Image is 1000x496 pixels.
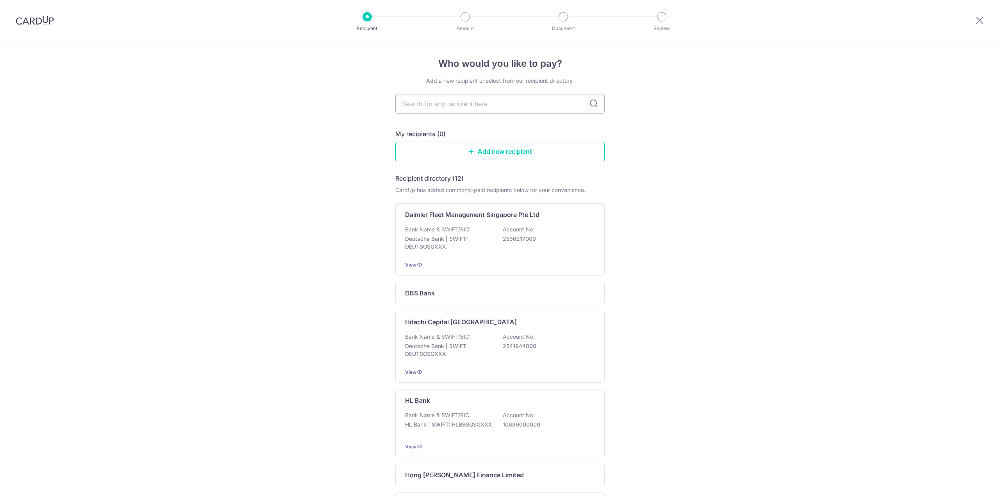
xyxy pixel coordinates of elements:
[395,142,605,161] a: Add new recipient
[338,25,396,32] p: Recipient
[395,94,605,114] input: Search for any recipient here
[16,16,54,25] img: CardUp
[405,411,471,419] p: Bank Name & SWIFT/BIC:
[405,369,416,375] a: View
[503,333,535,341] p: Account No:
[405,444,416,450] a: View
[395,129,446,139] h5: My recipients (0)
[405,333,471,341] p: Bank Name & SWIFT/BIC:
[405,210,539,219] p: Daimler Fleet Management Singapore Pte Ltd
[395,77,605,85] div: Add a new recipient or select from our recipient directory.
[503,342,590,350] p: 2541944000
[405,288,435,298] p: DBS Bank
[503,421,590,428] p: 10639000000
[405,226,471,233] p: Bank Name & SWIFT/BIC:
[405,235,493,251] p: Deutsche Bank | SWIFT: DEUTSGSGXXX
[405,421,493,428] p: HL Bank | SWIFT: HLBBSGSGXXX
[405,396,430,405] p: HL Bank
[405,262,416,268] a: View
[633,25,691,32] p: Review
[395,186,605,194] div: CardUp has added commonly-paid recipients below for your convenience.
[405,470,524,480] p: Hong [PERSON_NAME] Finance Limited
[503,235,590,243] p: 2536217000
[503,411,535,419] p: Account No:
[395,174,464,183] h5: Recipient directory (12)
[395,57,605,71] h4: Who would you like to pay?
[405,342,493,358] p: Deutsche Bank | SWIFT: DEUTSGSGXXX
[405,317,517,327] p: Hitachi Capital [GEOGRAPHIC_DATA]
[503,226,535,233] p: Account No:
[534,25,592,32] p: Document
[436,25,494,32] p: Amount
